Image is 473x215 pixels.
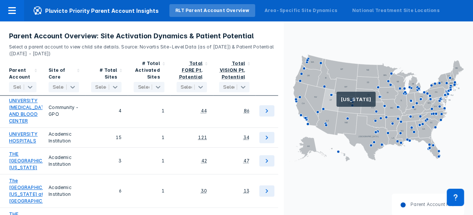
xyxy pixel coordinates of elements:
[134,97,164,124] div: 1
[406,201,453,208] dd: Parent Account HQ
[201,107,207,114] div: 44
[447,189,464,206] div: Contact Support
[243,157,249,164] div: 47
[352,7,440,14] div: National Treatment Site Locations
[134,131,164,144] div: 1
[243,188,249,194] div: 13
[49,131,79,144] div: Academic Institution
[49,177,79,204] div: Academic Institution
[179,61,202,80] div: Total FORE Pt. Potential
[91,177,122,204] div: 6
[175,7,249,14] div: RLT Parent Account Overview
[91,151,122,171] div: 3
[264,7,337,14] div: Area-Specific Site Dynamics
[134,177,164,204] div: 1
[91,97,122,124] div: 4
[170,57,213,96] div: Sort
[85,57,128,96] div: Sort
[258,4,343,17] a: Area-Specific Site Dynamics
[220,61,245,80] div: Total VISION Pt. Potential
[9,97,50,124] a: UNIVERSITY [MEDICAL_DATA] AND BLOOD CENTER
[9,41,275,57] p: Select a parent account to view child site details. Source: Novartis Site-Level Data (as of [DATE...
[134,60,160,80] div: # Total Activated Sites
[134,151,164,171] div: 1
[244,107,249,114] div: 86
[43,57,85,96] div: Sort
[91,131,122,144] div: 15
[213,57,256,96] div: Sort
[198,134,207,141] div: 121
[201,157,207,164] div: 42
[91,67,117,80] div: # Total Sites
[201,188,207,194] div: 30
[49,67,75,80] div: Site of Care
[24,6,168,15] span: Pluvicto Priority Parent Account Insights
[169,4,255,17] a: RLT Parent Account Overview
[9,32,275,41] h3: Parent Account Overview: Site Activation Dynamics & Patient Potential
[128,57,170,96] div: Sort
[49,151,79,171] div: Academic Institution
[9,67,32,80] div: Parent Account
[9,177,59,204] a: The [GEOGRAPHIC_DATA][US_STATE] at [GEOGRAPHIC_DATA]
[243,134,249,141] div: 34
[49,97,79,124] div: Community - GPO
[9,151,59,171] a: THE [GEOGRAPHIC_DATA][US_STATE]
[346,4,446,17] a: National Treatment Site Locations
[9,131,38,144] a: UNIVERSITY HOSPITALS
